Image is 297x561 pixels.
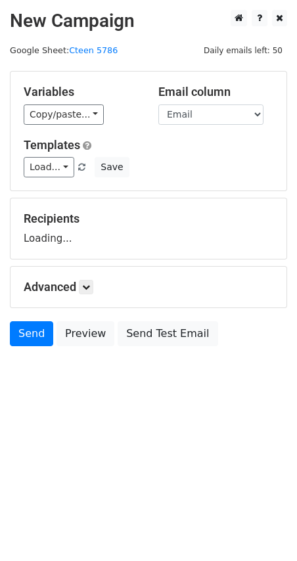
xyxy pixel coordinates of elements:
[57,321,114,346] a: Preview
[24,104,104,125] a: Copy/paste...
[24,85,139,99] h5: Variables
[10,321,53,346] a: Send
[24,157,74,177] a: Load...
[158,85,273,99] h5: Email column
[24,138,80,152] a: Templates
[24,280,273,294] h5: Advanced
[24,212,273,246] div: Loading...
[69,45,118,55] a: Cteen 5786
[118,321,217,346] a: Send Test Email
[10,10,287,32] h2: New Campaign
[24,212,273,226] h5: Recipients
[95,157,129,177] button: Save
[10,45,118,55] small: Google Sheet:
[199,45,287,55] a: Daily emails left: 50
[199,43,287,58] span: Daily emails left: 50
